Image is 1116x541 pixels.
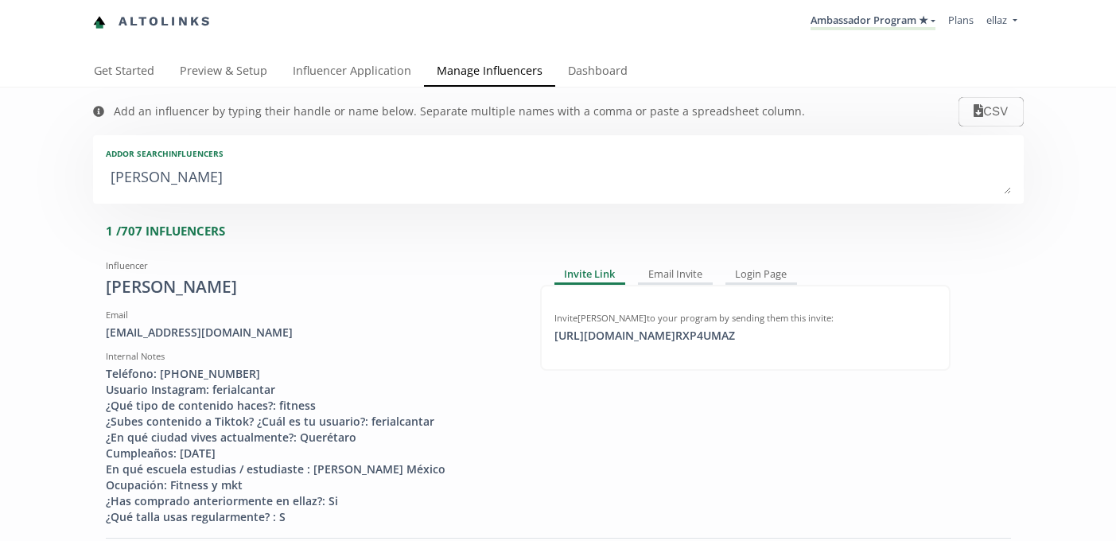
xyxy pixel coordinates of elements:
[280,56,424,88] a: Influencer Application
[948,13,974,27] a: Plans
[106,259,516,272] div: Influencer
[555,56,640,88] a: Dashboard
[986,13,1017,31] a: ellaz
[959,97,1023,126] button: CSV
[554,266,626,285] div: Invite Link
[93,9,212,35] a: Altolinks
[545,328,745,344] div: [URL][DOMAIN_NAME] RXP4UMAZ
[114,103,805,119] div: Add an influencer by typing their handle or name below. Separate multiple names with a comma or p...
[106,366,516,525] div: Teléfono: [PHONE_NUMBER] Usuario Instagram: ferialcantar ¿Qué tipo de contenido haces?: fitness ¿...
[16,16,67,64] iframe: chat widget
[93,16,106,29] img: favicon-32x32.png
[554,312,936,325] div: Invite [PERSON_NAME] to your program by sending them this invite:
[106,309,516,321] div: Email
[167,56,280,88] a: Preview & Setup
[424,56,555,88] a: Manage Influencers
[725,266,798,285] div: Login Page
[811,13,935,30] a: Ambassador Program ★
[106,350,516,363] div: Internal Notes
[106,223,1024,239] div: 1 / 707 INFLUENCERS
[106,275,516,299] div: [PERSON_NAME]
[106,325,516,341] div: [EMAIL_ADDRESS][DOMAIN_NAME]
[106,162,1011,194] textarea: [PERSON_NAME]
[986,13,1007,27] span: ellaz
[81,56,167,88] a: Get Started
[638,266,713,285] div: Email Invite
[106,148,1011,159] div: Add or search INFLUENCERS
